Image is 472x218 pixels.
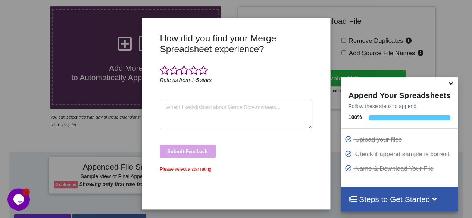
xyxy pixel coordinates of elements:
[7,188,31,211] iframe: chat widget
[348,195,450,204] h4: Steps to Get Started
[345,135,456,144] p: Upload your files
[345,149,456,159] p: Check if append sample is correct
[348,114,362,120] b: 100 %
[160,166,312,173] div: Please select a star rating
[160,33,312,55] h3: How did you find your Merge Spreadsheet experience?
[160,77,212,83] i: Rate us from 1-5 stars
[341,89,458,100] h4: Append Your Spreadsheets
[345,164,456,173] p: Name & Download Your File
[341,102,458,110] p: Follow these steps to append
